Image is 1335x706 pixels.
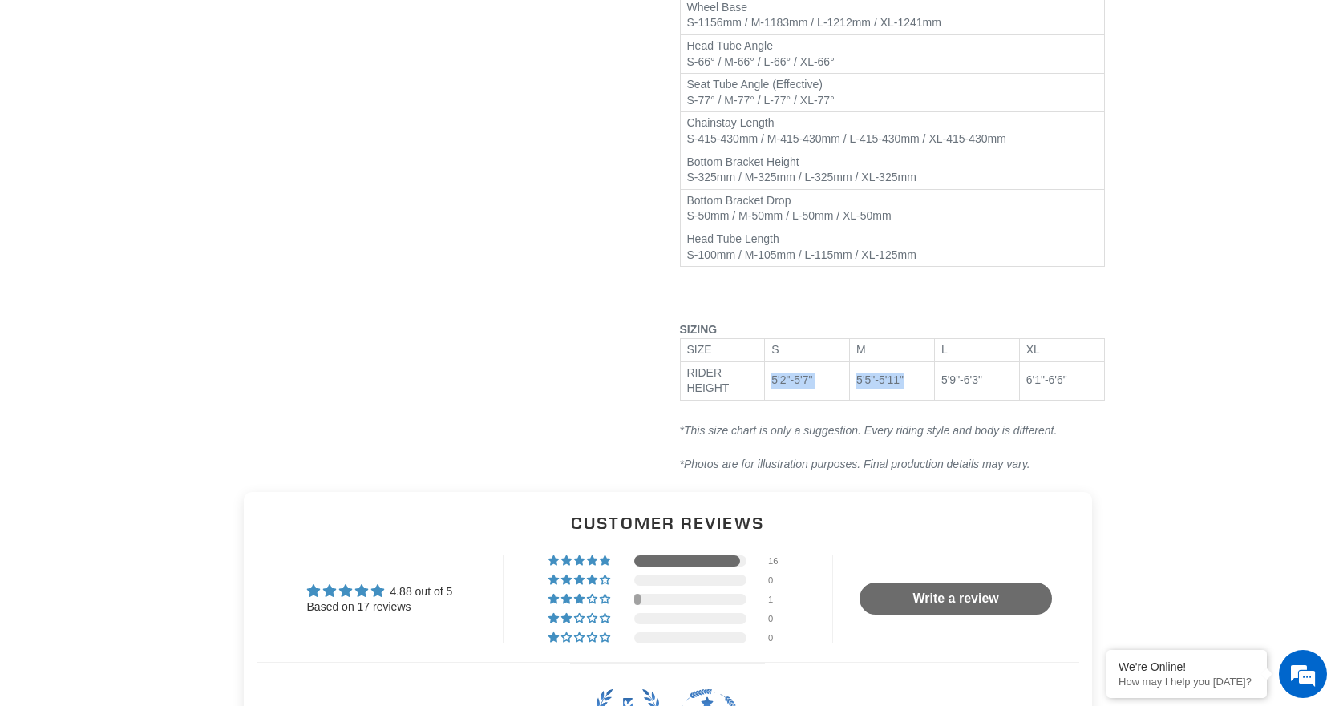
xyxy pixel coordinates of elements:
div: M [856,342,928,358]
div: SIZE [687,342,759,358]
td: Head Tube Length S-100mm / M-105mm / L-115mm / XL-125mm [680,228,1104,266]
div: Navigation go back [18,88,42,112]
div: RIDER HEIGHT [687,365,759,397]
div: Minimize live chat window [263,8,301,46]
div: 5'2"-5'7" [771,373,843,389]
div: 6% (1) reviews with 3 star rating [548,594,613,605]
td: S [765,339,850,362]
div: 16 [768,555,787,567]
span: SIZING [680,323,718,336]
td: Head Tube Angle S-66° / M-66° / L-66° / XL-66° [680,35,1104,74]
h2: Customer Reviews [257,511,1079,535]
div: 5'5"-5'11" [856,373,928,389]
img: d_696896380_company_1647369064580_696896380 [51,80,91,120]
div: Based on 17 reviews [307,599,453,615]
p: How may I help you today? [1119,676,1255,688]
div: 94% (16) reviews with 5 star rating [548,555,613,567]
span: We're online! [93,202,221,364]
div: Average rating is 4.88 stars [307,582,453,600]
span: 4.88 out of 5 [390,585,452,598]
a: Write a review [860,583,1052,615]
div: We're Online! [1119,660,1255,673]
span: *Photos are for illustration purposes. Final production details may vary. [680,458,1030,470]
div: 5'9"-6'3" [941,373,1013,389]
textarea: Type your message and hit 'Enter' [8,438,305,494]
div: 6'1"-6'6" [1026,373,1098,389]
td: Chainstay Length S-415-430mm / M-415-430mm / L-415-430mm / XL-415-430mm [680,112,1104,151]
td: Seat Tube Angle (Effective) S-77° / M-77° / L-77° / XL-77° [680,74,1104,112]
em: *This size chart is only a suggestion. Every riding style and body is different. [680,424,1058,437]
div: L [941,342,1013,358]
div: XL [1026,342,1098,358]
td: Bottom Bracket Drop S-50mm / M-50mm / L-50mm / XL-50mm [680,189,1104,228]
td: Bottom Bracket Height S-325mm / M-325mm / L-325mm / XL-325mm [680,151,1104,189]
div: 1 [768,594,787,605]
div: Chat with us now [107,90,293,111]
